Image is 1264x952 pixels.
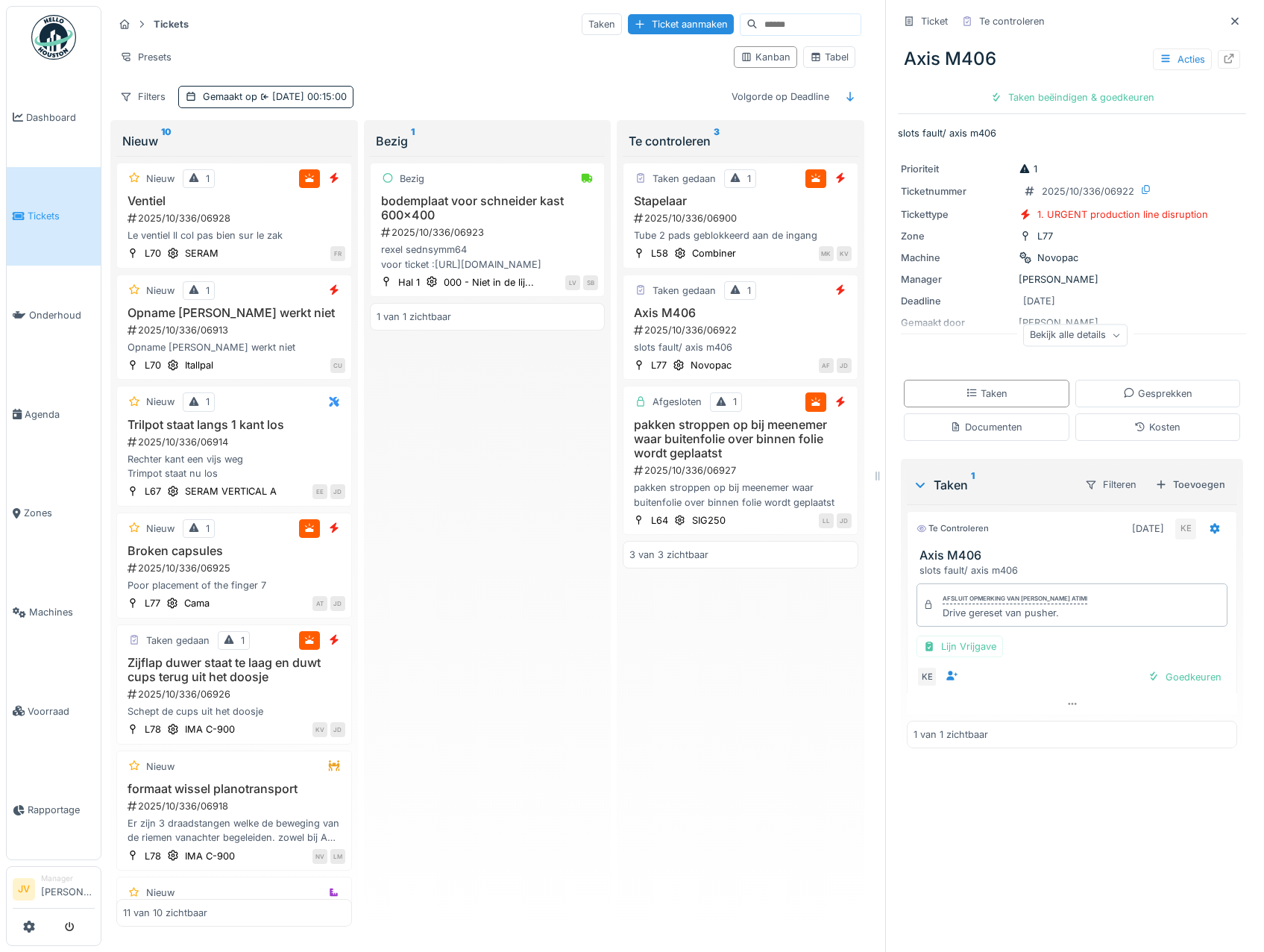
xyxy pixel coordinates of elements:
[7,266,101,365] a: Onderhoud
[31,15,76,60] img: Badge_color-CXgf-gQk.svg
[123,544,345,558] h3: Broken capsules
[7,662,101,761] a: Voorraad
[123,452,345,480] div: Rechter kant een vijs weg Trimpot staat nu los
[1042,184,1134,198] div: 2025/10/336/06922
[28,209,95,223] span: Tickets
[714,132,720,150] sup: 3
[916,636,1003,657] div: Lijn Vrijgave
[185,849,235,863] div: IMA C-900
[206,284,210,298] div: 1
[1037,251,1078,265] div: Novopac
[145,246,161,260] div: L70
[411,132,415,150] sup: 1
[398,275,420,289] div: Hal 1
[913,476,1072,494] div: Taken
[257,91,347,102] span: [DATE] 00:15:00
[916,666,937,687] div: KE
[400,172,424,186] div: Bezig
[725,86,836,107] div: Volgorde op Deadline
[126,687,345,701] div: 2025/10/336/06926
[330,849,345,864] div: LM
[1153,48,1212,70] div: Acties
[629,418,852,461] h3: pakken stroppen op bij meenemer waar buitenfolie over binnen folie wordt geplaatst
[148,17,195,31] strong: Tickets
[41,873,95,905] li: [PERSON_NAME]
[206,395,210,409] div: 1
[1132,522,1164,536] div: [DATE]
[7,365,101,464] a: Agenda
[901,251,1013,265] div: Machine
[123,704,345,718] div: Schept de cups uit het doosje
[7,464,101,563] a: Zones
[583,275,598,290] div: SB
[185,484,277,498] div: SERAM VERTICAL A
[145,849,161,863] div: L78
[7,68,101,167] a: Dashboard
[146,633,210,648] div: Taken gedaan
[126,323,345,337] div: 2025/10/336/06913
[1123,386,1192,401] div: Gesprekken
[914,727,988,742] div: 1 van 1 zichtbaar
[330,722,345,737] div: JD
[653,172,716,186] div: Taken gedaan
[185,722,235,736] div: IMA C-900
[950,420,1022,434] div: Documenten
[1149,475,1231,495] div: Toevoegen
[312,849,327,864] div: NV
[632,211,852,225] div: 2025/10/336/06900
[123,418,345,432] h3: Trilpot staat langs 1 kant los
[145,358,161,372] div: L70
[651,513,668,527] div: L64
[691,358,732,372] div: Novopac
[692,246,736,260] div: Combiner
[7,167,101,266] a: Tickets
[1175,519,1196,539] div: KE
[565,275,580,290] div: LV
[1037,229,1053,243] div: L77
[819,246,834,261] div: MK
[810,50,849,64] div: Tabel
[7,563,101,662] a: Machines
[943,594,1087,604] div: Afsluit opmerking van [PERSON_NAME] atimi
[901,272,1243,286] div: [PERSON_NAME]
[185,358,213,372] div: Itallpal
[126,561,345,575] div: 2025/10/336/06925
[145,722,161,736] div: L78
[966,386,1007,401] div: Taken
[206,172,210,186] div: 1
[629,132,852,150] div: Te controleren
[7,761,101,860] a: Rapportage
[123,306,345,320] h3: Opname [PERSON_NAME] werkt niet
[747,172,751,186] div: 1
[901,294,1013,308] div: Deadline
[145,484,161,498] div: L67
[1134,420,1180,434] div: Kosten
[1023,294,1055,308] div: [DATE]
[312,596,327,611] div: AT
[29,605,95,619] span: Machines
[1023,325,1128,346] div: Bekijk alle details
[145,596,160,610] div: L77
[330,358,345,373] div: CU
[146,172,174,186] div: Nieuw
[653,284,716,298] div: Taken gedaan
[1142,667,1227,687] div: Goedkeuren
[126,211,345,225] div: 2025/10/336/06928
[984,87,1160,107] div: Taken beëindigen & goedkeuren
[901,272,1013,286] div: Manager
[628,14,734,34] div: Ticket aanmaken
[733,395,737,409] div: 1
[185,246,218,260] div: SERAM
[28,803,95,817] span: Rapportage
[837,358,852,373] div: JD
[28,704,95,718] span: Voorraad
[184,596,210,610] div: Cama
[24,506,95,520] span: Zones
[146,886,174,900] div: Nieuw
[29,308,95,322] span: Onderhoud
[653,395,702,409] div: Afgesloten
[13,873,95,909] a: JV Manager[PERSON_NAME]
[123,194,345,208] h3: Ventiel
[692,513,726,527] div: SIG250
[921,14,948,28] div: Ticket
